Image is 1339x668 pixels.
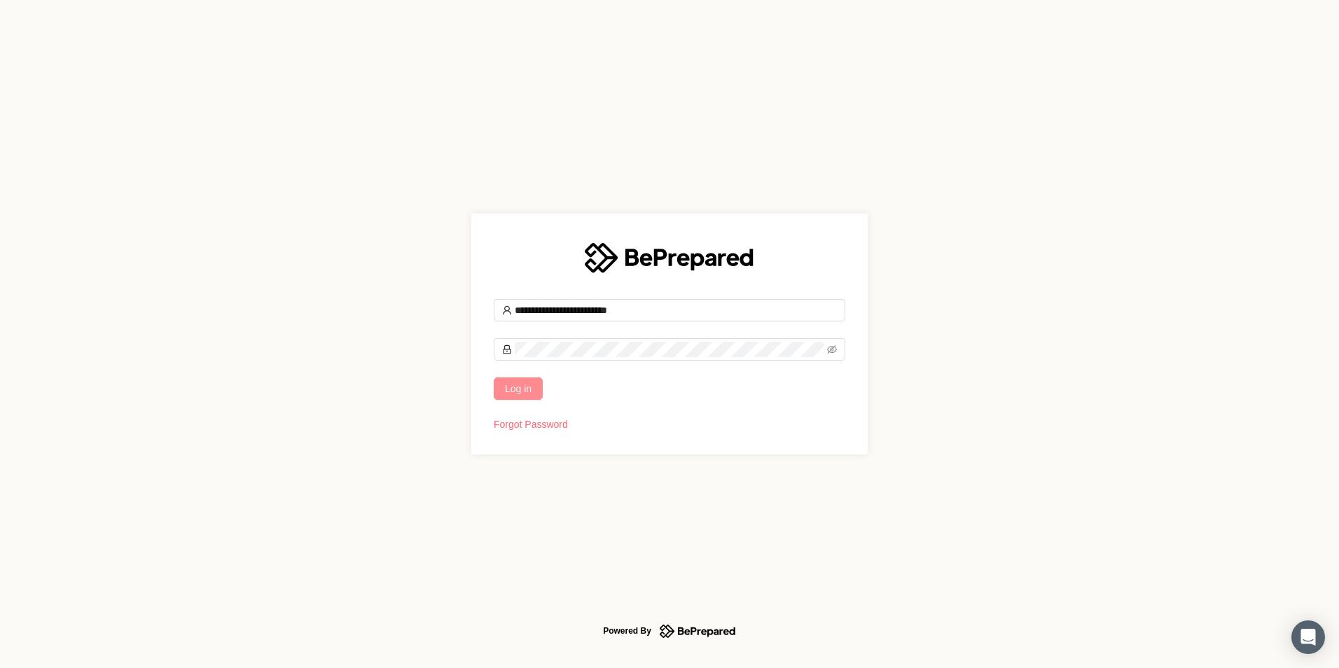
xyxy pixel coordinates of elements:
span: lock [502,345,512,354]
span: eye-invisible [827,345,837,354]
a: Forgot Password [494,419,568,430]
span: user [502,305,512,315]
div: Powered By [603,622,651,639]
div: Open Intercom Messenger [1291,620,1325,654]
span: Log in [505,381,532,396]
button: Log in [494,377,543,400]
